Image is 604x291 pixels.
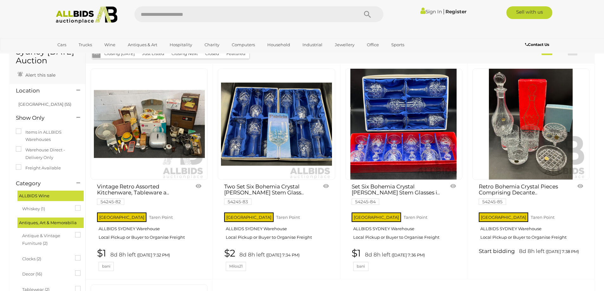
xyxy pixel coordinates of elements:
a: Vintage Retro Assorted Kitchenware, Tableware and More [91,68,208,180]
a: [GEOGRAPHIC_DATA] [53,50,107,60]
span: Whiskey (1) [22,204,70,212]
h1: Sydney [DATE] Auction [16,47,79,65]
span: Alert this sale [24,72,55,78]
button: Closed [201,49,223,59]
button: Featured [223,49,249,59]
a: Sports [387,40,408,50]
span: Clocks (2) [22,254,70,263]
label: Freight Available [16,164,61,172]
a: Retro Bohemia Crystal Pieces Comprising Decante.. 54245-85 [479,184,567,204]
a: Charity [200,40,224,50]
a: Office [363,40,383,50]
a: Start bidding 8d 8h left ([DATE] 7:38 PM) [479,248,585,255]
img: Allbids.com.au [52,6,121,24]
label: Warehouse Direct - Delivery Only [16,146,79,161]
b: Contact Us [525,42,549,47]
a: Sign In [420,9,442,15]
a: Vintage Retro Assorted Kitchenware, Tableware a.. 54245-82 [97,184,185,204]
img: Vintage Retro Assorted Kitchenware, Tableware and More [94,69,205,180]
a: $1 8d 8h left ([DATE] 7:32 PM) bani [97,248,203,271]
a: Household [263,40,294,50]
a: $1 8d 8h left ([DATE] 7:36 PM) bani [352,248,458,271]
a: Two Set Six Bohemia Crystal [PERSON_NAME] Stem Glass.. 54245-83 [224,184,313,204]
a: [GEOGRAPHIC_DATA] Taren Point ALLBIDS SYDNEY Warehouse Local Pickup or Buyer to Organise Freight [97,211,203,245]
button: Search [352,6,383,22]
a: Retro Bohemia Crystal Pieces Comprising Decanter with Stopper, Set Three Glasses, Three Legged Bo... [472,68,589,180]
a: [GEOGRAPHIC_DATA] Taren Point ALLBIDS SYDNEY Warehouse Local Pickup or Buyer to Organise Freight [352,211,458,245]
a: Cars [53,40,70,50]
a: Two Set Six Bohemia Crystal PATRICIA Stem Glasses in Original Box [218,68,335,180]
a: Set Six Bohemia Crystal PATRICIA Stem Glasses in Original Box and Set Six Bohemia Crystal BRISTOL... [345,68,462,180]
h4: Show Only [16,115,67,121]
a: Computers [228,40,259,50]
h4: Location [16,88,67,94]
a: Alert this sale [16,70,57,79]
a: Contact Us [525,41,551,48]
span: Decor (16) [22,269,70,278]
a: [GEOGRAPHIC_DATA] Taren Point ALLBIDS SYDNEY Warehouse Local Pickup or Buyer to Organise Freight [224,211,330,245]
a: [GEOGRAPHIC_DATA] (55) [18,102,71,107]
a: Wine [100,40,120,50]
a: Set Six Bohemia Crystal [PERSON_NAME] Stem Glasses i.. 54245-84 [352,184,440,204]
button: Closing [DATE] [101,49,139,59]
img: Retro Bohemia Crystal Pieces Comprising Decanter with Stopper, Set Three Glasses, Three Legged Bo... [475,69,586,180]
a: Antiques & Art [124,40,161,50]
a: Hospitality [166,40,196,50]
label: Items in ALLBIDS Warehouses [16,129,79,143]
span: Antique & Vintage Furniture (2) [22,231,70,247]
button: Closing Next [168,49,202,59]
a: Jewellery [331,40,359,50]
a: $2 8d 8h left ([DATE] 7:34 PM) Milos21 [224,248,330,271]
button: Just Listed [138,49,168,59]
span: | [443,8,445,15]
a: Trucks [75,40,96,50]
img: Two Set Six Bohemia Crystal PATRICIA Stem Glasses in Original Box [221,69,332,180]
h4: Category [16,180,67,187]
img: Set Six Bohemia Crystal PATRICIA Stem Glasses in Original Box and Set Six Bohemia Crystal BRISTOL... [348,69,459,180]
div: Antiques, Art & Memorabilia [17,218,84,228]
a: Sell with us [506,6,552,19]
a: Industrial [298,40,327,50]
a: Register [445,9,466,15]
div: ALLBIDS Wine [17,191,84,201]
a: [GEOGRAPHIC_DATA] Taren Point ALLBIDS SYDNEY Warehouse Local Pickup or Buyer to Organise Freight [479,211,585,245]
